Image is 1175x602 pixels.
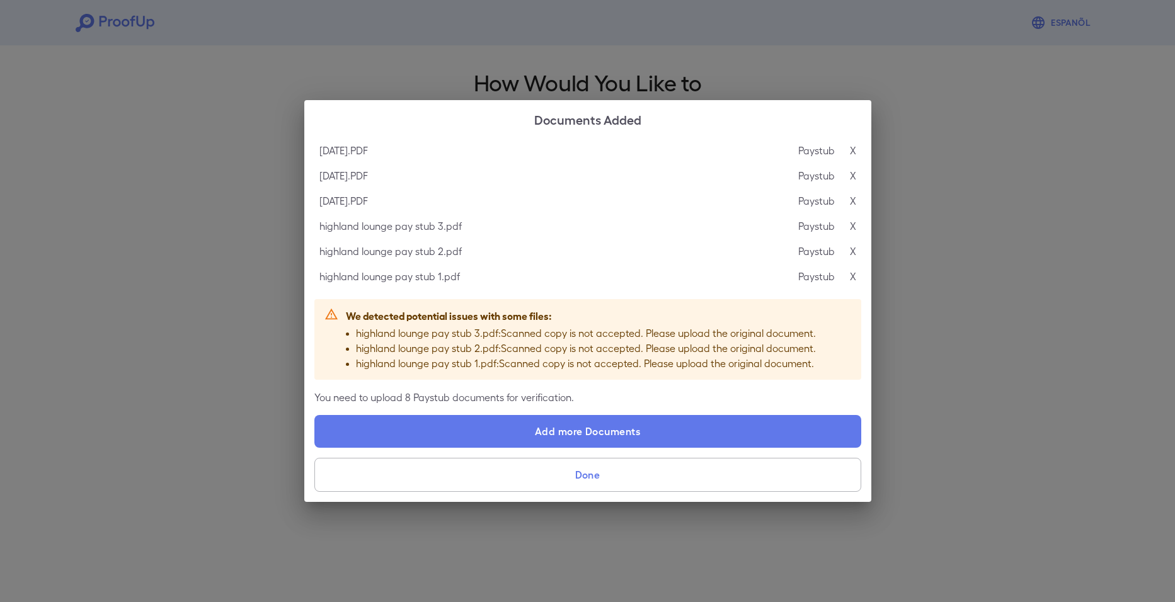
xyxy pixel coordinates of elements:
[798,244,835,259] p: Paystub
[798,269,835,284] p: Paystub
[319,193,368,208] p: [DATE].PDF
[798,219,835,234] p: Paystub
[850,168,856,183] p: X
[798,168,835,183] p: Paystub
[850,193,856,208] p: X
[356,341,816,356] p: highland lounge pay stub 2.pdf : Scanned copy is not accepted. Please upload the original document.
[314,458,861,492] button: Done
[346,308,816,323] p: We detected potential issues with some files:
[314,390,861,405] p: You need to upload 8 Paystub documents for verification.
[356,356,816,371] p: highland lounge pay stub 1.pdf : Scanned copy is not accepted. Please upload the original document.
[850,219,856,234] p: X
[798,193,835,208] p: Paystub
[304,100,871,138] h2: Documents Added
[850,269,856,284] p: X
[356,326,816,341] p: highland lounge pay stub 3.pdf : Scanned copy is not accepted. Please upload the original document.
[850,244,856,259] p: X
[319,143,368,158] p: [DATE].PDF
[319,219,462,234] p: highland lounge pay stub 3.pdf
[319,168,368,183] p: [DATE].PDF
[319,269,460,284] p: highland lounge pay stub 1.pdf
[850,143,856,158] p: X
[314,415,861,448] label: Add more Documents
[319,244,462,259] p: highland lounge pay stub 2.pdf
[798,143,835,158] p: Paystub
